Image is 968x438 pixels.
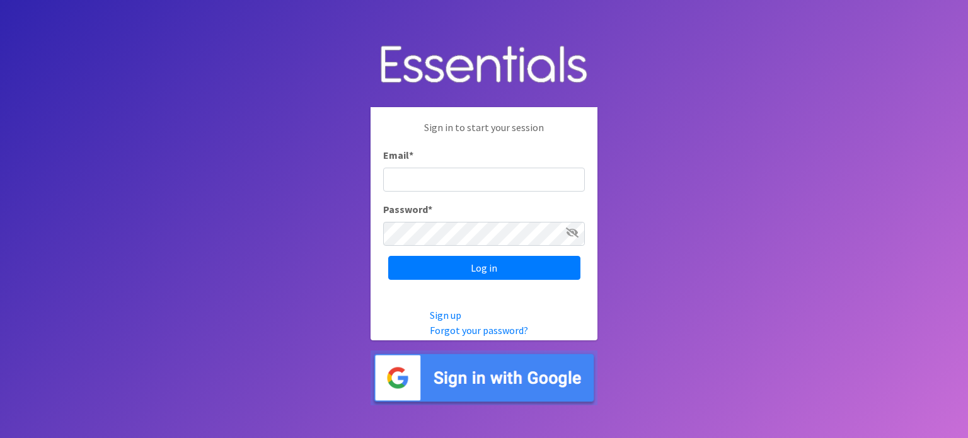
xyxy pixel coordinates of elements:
[430,324,528,337] a: Forgot your password?
[388,256,580,280] input: Log in
[428,203,432,216] abbr: required
[383,147,413,163] label: Email
[371,33,597,98] img: Human Essentials
[383,202,432,217] label: Password
[371,350,597,405] img: Sign in with Google
[409,149,413,161] abbr: required
[430,309,461,321] a: Sign up
[383,120,585,147] p: Sign in to start your session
